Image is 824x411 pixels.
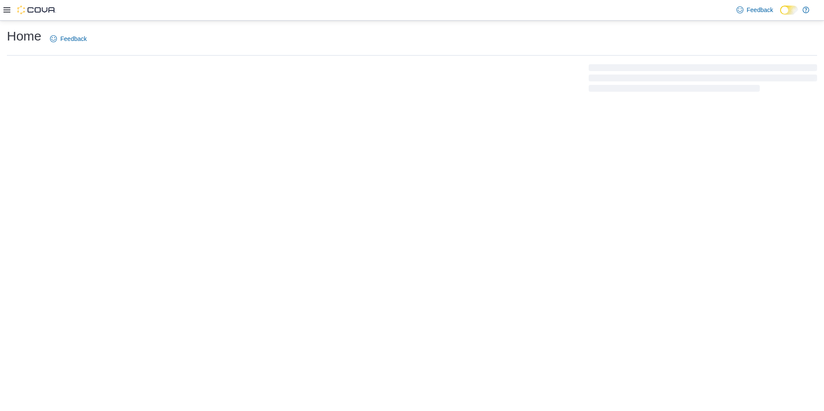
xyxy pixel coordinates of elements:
[60,34,87,43] span: Feedback
[7,28,41,45] h1: Home
[17,6,56,14] img: Cova
[747,6,773,14] span: Feedback
[589,66,817,93] span: Loading
[47,30,90,47] a: Feedback
[780,6,798,15] input: Dark Mode
[733,1,777,19] a: Feedback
